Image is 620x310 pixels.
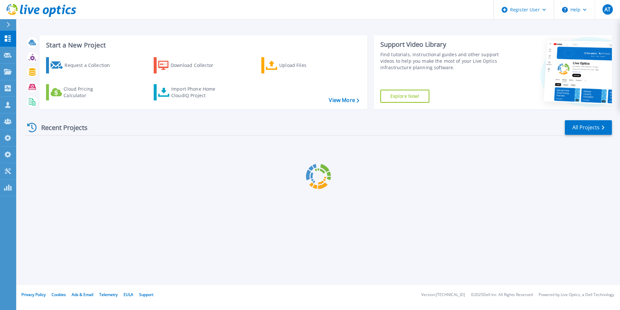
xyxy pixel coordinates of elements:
span: AT [604,7,611,12]
div: Request a Collection [65,59,116,72]
h3: Start a New Project [46,42,359,49]
div: Find tutorials, instructional guides and other support videos to help you make the most of your L... [380,51,502,71]
a: EULA [124,292,133,297]
li: © 2025 Dell Inc. All Rights Reserved [471,293,533,297]
li: Powered by Live Optics, a Dell Technology [539,293,614,297]
a: View More [329,97,359,103]
a: Cookies [52,292,66,297]
a: Download Collector [154,57,226,73]
a: Request a Collection [46,57,118,73]
a: Support [139,292,153,297]
a: Privacy Policy [21,292,46,297]
a: Upload Files [261,57,334,73]
a: Ads & Email [72,292,93,297]
div: Cloud Pricing Calculator [64,86,115,99]
a: All Projects [565,120,612,135]
a: Explore Now! [380,90,430,103]
div: Upload Files [279,59,331,72]
div: Download Collector [171,59,222,72]
div: Support Video Library [380,40,502,49]
li: Version: [TECHNICAL_ID] [421,293,465,297]
div: Recent Projects [25,120,96,136]
a: Cloud Pricing Calculator [46,84,118,100]
a: Telemetry [99,292,118,297]
div: Import Phone Home CloudIQ Project [171,86,222,99]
